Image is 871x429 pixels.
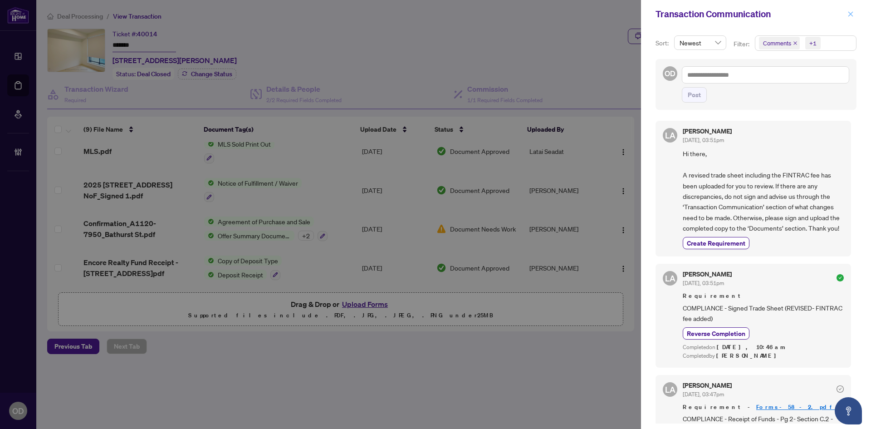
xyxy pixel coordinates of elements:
[716,352,781,360] span: [PERSON_NAME]
[809,39,817,48] div: +1
[683,148,844,233] span: Hi there, A revised trade sheet including the FINTRAC fee has been uploaded for you to review. If...
[837,385,844,393] span: check-circle
[683,352,844,360] div: Completed by
[683,403,844,412] span: Requirement -
[683,237,749,249] button: Create Requirement
[665,68,675,79] span: OD
[683,280,724,286] span: [DATE], 03:51pm
[683,291,844,301] span: Requirement
[793,41,798,45] span: close
[837,274,844,281] span: check-circle
[656,38,670,48] p: Sort:
[683,128,732,134] h5: [PERSON_NAME]
[683,382,732,389] h5: [PERSON_NAME]
[683,391,724,398] span: [DATE], 03:47pm
[682,87,707,103] button: Post
[665,383,675,396] span: LA
[687,329,745,338] span: Reverse Completion
[687,238,745,248] span: Create Requirement
[756,403,837,411] a: Forms-58-2.pdf
[683,271,732,277] h5: [PERSON_NAME]
[763,39,791,48] span: Comments
[665,272,675,285] span: LA
[717,343,787,351] span: [DATE], 10:46am
[734,39,751,49] p: Filter:
[683,303,844,324] span: COMPLIANCE - Signed Trade Sheet (REVISED- FINTRAC fee added)
[680,36,721,49] span: Newest
[656,7,845,21] div: Transaction Communication
[835,397,862,424] button: Open asap
[847,11,854,17] span: close
[759,37,800,49] span: Comments
[665,129,675,142] span: LA
[683,137,724,143] span: [DATE], 03:51pm
[683,327,749,340] button: Reverse Completion
[683,343,844,352] div: Completed on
